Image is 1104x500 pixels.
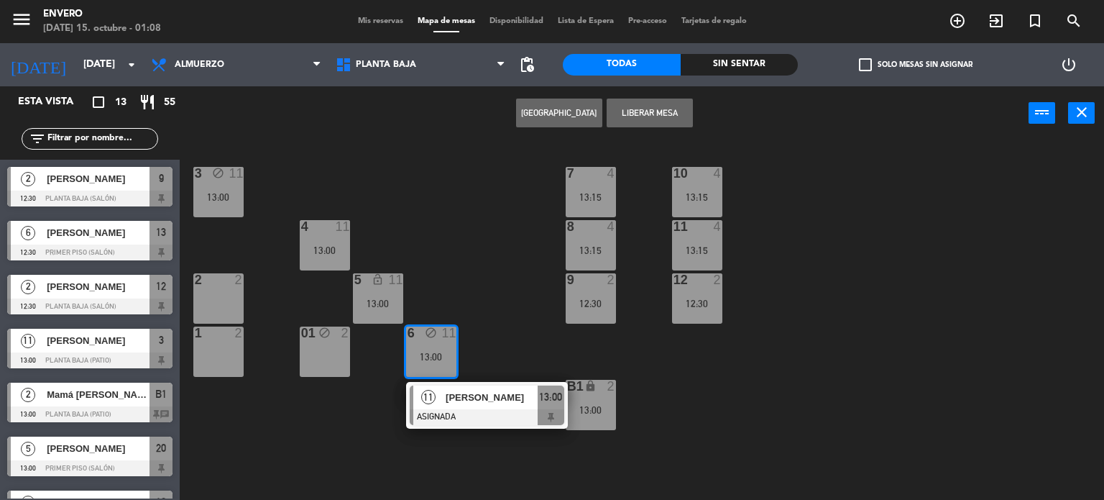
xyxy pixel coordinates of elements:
[300,245,350,255] div: 13:00
[341,327,350,340] div: 2
[11,9,32,35] button: menu
[567,220,568,233] div: 8
[353,299,403,309] div: 13:00
[607,220,616,233] div: 4
[354,273,355,286] div: 5
[29,130,46,147] i: filter_list
[1029,102,1055,124] button: power_input
[567,380,568,393] div: B1
[673,220,674,233] div: 11
[551,17,621,25] span: Lista de Espera
[21,442,35,456] span: 5
[621,17,674,25] span: Pre-acceso
[235,327,244,340] div: 2
[389,273,403,286] div: 11
[859,58,872,71] span: check_box_outline_blank
[47,225,149,240] span: [PERSON_NAME]
[672,192,722,202] div: 13:15
[859,58,972,71] label: Solo mesas sin asignar
[673,273,674,286] div: 12
[1060,56,1077,73] i: power_settings_new
[672,245,722,255] div: 13:15
[607,273,616,286] div: 2
[139,94,156,111] i: restaurant
[356,60,416,70] span: Planta Baja
[90,94,107,111] i: crop_square
[516,99,602,127] button: [GEOGRAPHIC_DATA]
[229,167,244,180] div: 11
[988,12,1005,29] i: exit_to_app
[47,387,149,402] span: Mamá [PERSON_NAME]
[607,380,616,393] div: 2
[47,171,149,186] span: [PERSON_NAME]
[7,94,103,111] div: Esta vista
[21,280,35,294] span: 2
[156,440,166,457] span: 20
[47,441,149,456] span: [PERSON_NAME]
[566,405,616,415] div: 13:00
[607,99,693,127] button: Liberar Mesa
[21,172,35,186] span: 2
[1073,104,1090,121] i: close
[714,273,722,286] div: 2
[156,278,166,295] span: 12
[425,327,437,339] i: block
[421,390,436,404] span: 11
[518,56,535,73] span: pending_actions
[1026,12,1044,29] i: turned_in_not
[372,273,384,286] i: lock_open
[566,299,616,309] div: 12:30
[159,170,164,187] span: 9
[43,22,161,36] div: [DATE] 15. octubre - 01:08
[43,7,161,22] div: Envero
[673,167,674,180] div: 10
[674,17,754,25] span: Tarjetas de regalo
[566,245,616,255] div: 13:15
[1034,104,1051,121] i: power_input
[672,299,722,309] div: 12:30
[714,167,722,180] div: 4
[446,390,538,405] span: [PERSON_NAME]
[406,352,456,362] div: 13:00
[563,54,681,76] div: Todas
[235,273,244,286] div: 2
[21,334,35,348] span: 11
[1068,102,1095,124] button: close
[212,167,224,179] i: block
[351,17,410,25] span: Mis reservas
[115,94,126,111] span: 13
[442,327,456,340] div: 11
[11,9,32,30] i: menu
[47,279,149,294] span: [PERSON_NAME]
[156,224,166,241] span: 13
[1065,12,1082,29] i: search
[567,273,568,286] div: 9
[159,332,164,349] span: 3
[482,17,551,25] span: Disponibilidad
[21,226,35,240] span: 6
[681,54,799,76] div: Sin sentar
[46,131,157,147] input: Filtrar por nombre...
[175,60,224,70] span: Almuerzo
[301,327,302,340] div: 01
[47,333,149,348] span: [PERSON_NAME]
[318,327,331,339] i: block
[155,386,167,403] span: B1
[336,220,350,233] div: 11
[123,56,140,73] i: arrow_drop_down
[949,12,966,29] i: add_circle_outline
[21,388,35,402] span: 2
[410,17,482,25] span: Mapa de mesas
[584,380,597,392] i: lock
[567,167,568,180] div: 7
[714,220,722,233] div: 4
[301,220,302,233] div: 4
[164,94,175,111] span: 55
[607,167,616,180] div: 4
[539,388,562,406] span: 13:00
[566,192,616,202] div: 13:15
